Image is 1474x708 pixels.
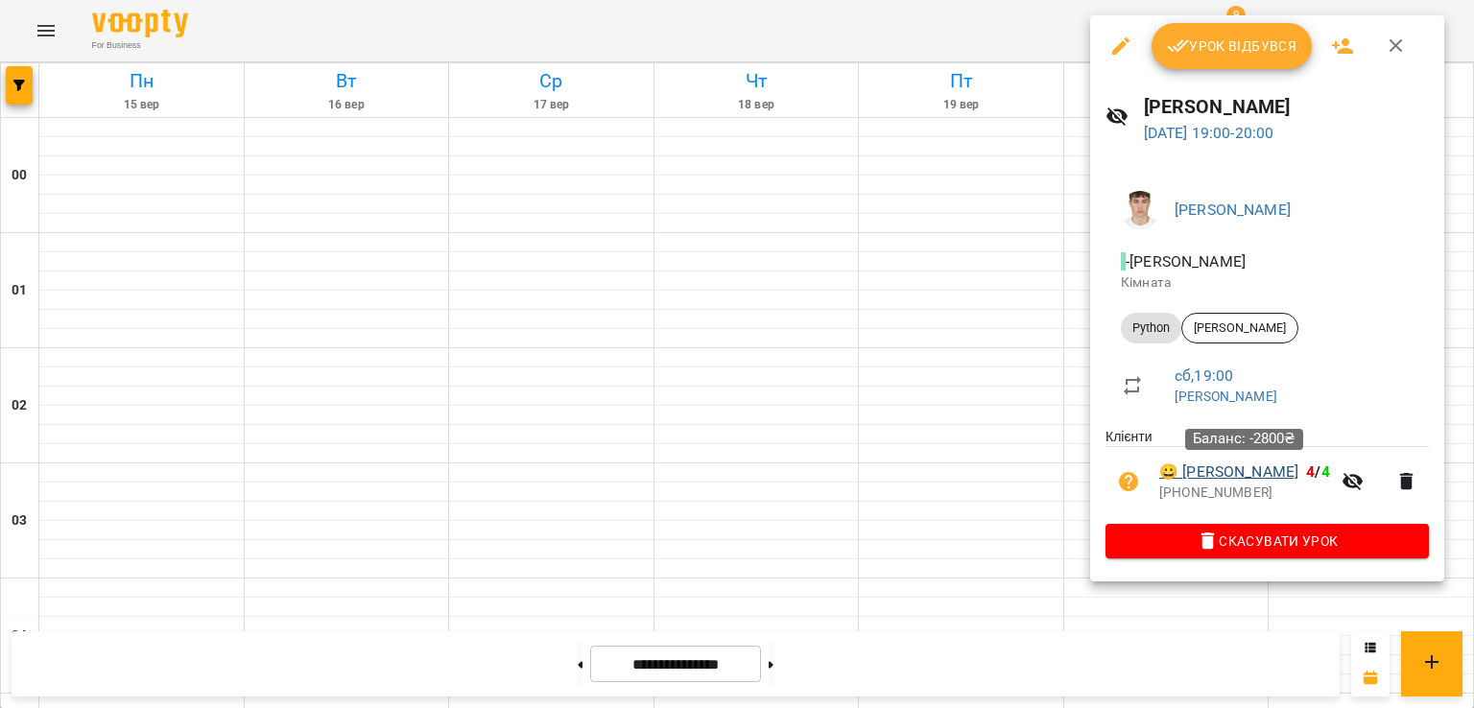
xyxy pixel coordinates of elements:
[1105,459,1152,505] button: Візит ще не сплачено. Додати оплату?
[1182,319,1297,337] span: [PERSON_NAME]
[1175,366,1233,385] a: сб , 19:00
[1306,462,1329,481] b: /
[1193,430,1296,447] span: Баланс: -2800₴
[1121,191,1159,229] img: 8fe045a9c59afd95b04cf3756caf59e6.jpg
[1175,389,1277,404] a: [PERSON_NAME]
[1321,462,1330,481] span: 4
[1121,273,1414,293] p: Кімната
[1121,319,1181,337] span: Python
[1181,313,1298,343] div: [PERSON_NAME]
[1121,252,1249,271] span: - [PERSON_NAME]
[1144,92,1430,122] h6: [PERSON_NAME]
[1105,524,1429,558] button: Скасувати Урок
[1159,460,1298,484] a: 😀 [PERSON_NAME]
[1167,35,1297,58] span: Урок відбувся
[1175,201,1291,219] a: [PERSON_NAME]
[1152,23,1313,69] button: Урок відбувся
[1105,427,1429,523] ul: Клієнти
[1121,530,1414,553] span: Скасувати Урок
[1159,484,1330,503] p: [PHONE_NUMBER]
[1306,462,1315,481] span: 4
[1144,124,1274,142] a: [DATE] 19:00-20:00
